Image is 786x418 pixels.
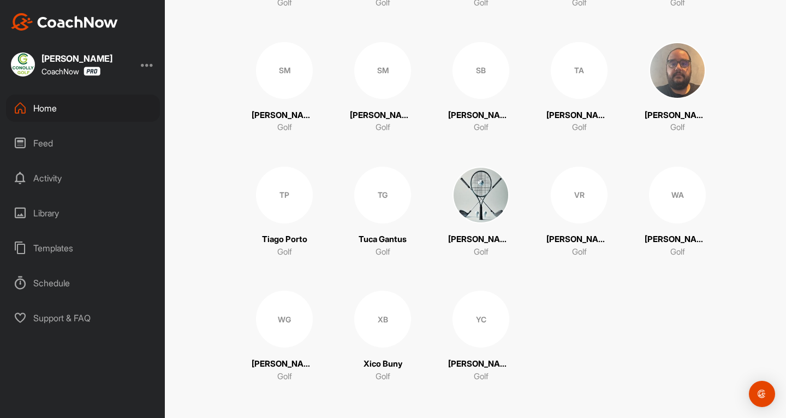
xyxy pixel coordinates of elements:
div: Schedule [6,269,160,297]
a: SB[PERSON_NAME]Golf [448,42,514,134]
a: XBXico BunyGolf [350,291,415,382]
img: square_6e66059837fa2cc3d1e66b956128ec94.jpg [11,52,35,76]
p: Xico Buny [364,358,402,370]
p: Golf [572,246,587,258]
div: Templates [6,234,160,262]
p: [PERSON_NAME] [252,109,317,122]
div: [PERSON_NAME] [41,54,112,63]
img: CoachNow Pro [84,67,100,76]
img: CoachNow [11,13,118,31]
a: SM[PERSON_NAME]Golf [350,42,415,134]
a: WG[PERSON_NAME]Golf [252,291,317,382]
p: Tiago Porto [262,233,307,246]
div: WG [256,291,313,348]
a: TGTuca GantusGolf [350,167,415,258]
div: CoachNow [41,67,100,76]
a: [PERSON_NAME] membroGolf [645,42,710,134]
p: [PERSON_NAME] [PERSON_NAME] [645,233,710,246]
a: TA[PERSON_NAME]Golf [546,42,612,134]
p: [PERSON_NAME] [448,109,514,122]
p: Golf [474,370,489,383]
p: Golf [474,246,489,258]
p: Golf [376,246,390,258]
p: Golf [277,370,292,383]
p: [PERSON_NAME] membro [645,109,710,122]
a: YC[PERSON_NAME] Uki [PERSON_NAME]Golf [448,291,514,382]
p: [PERSON_NAME] [546,109,612,122]
p: Golf [670,121,685,134]
div: SM [256,42,313,99]
div: XB [354,291,411,348]
p: Golf [474,121,489,134]
p: Golf [277,246,292,258]
div: TP [256,167,313,223]
div: WA [649,167,706,223]
div: SM [354,42,411,99]
div: TA [551,42,608,99]
a: SM[PERSON_NAME]Golf [252,42,317,134]
img: square_9bb9d4712a6fad57dafe4bd4cde46609.jpg [452,167,509,223]
div: Feed [6,129,160,157]
p: [PERSON_NAME] [448,233,514,246]
div: Library [6,199,160,227]
p: Tuca Gantus [359,233,407,246]
p: [PERSON_NAME] [546,233,612,246]
img: square_e135ed63062b90f9b9cbbca47df90074.jpg [649,42,706,99]
a: TPTiago PortoGolf [252,167,317,258]
div: YC [452,291,509,348]
p: [PERSON_NAME] [252,358,317,370]
div: Support & FAQ [6,304,160,332]
p: [PERSON_NAME] Uki [PERSON_NAME] [448,358,514,370]
div: SB [452,42,509,99]
p: Golf [376,121,390,134]
div: Open Intercom Messenger [749,381,775,407]
p: Golf [277,121,292,134]
p: Golf [376,370,390,383]
div: TG [354,167,411,223]
p: Golf [572,121,587,134]
a: [PERSON_NAME]Golf [448,167,514,258]
div: VR [551,167,608,223]
a: VR[PERSON_NAME]Golf [546,167,612,258]
a: WA[PERSON_NAME] [PERSON_NAME]Golf [645,167,710,258]
div: Home [6,95,160,122]
p: [PERSON_NAME] [350,109,415,122]
div: Activity [6,164,160,192]
p: Golf [670,246,685,258]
